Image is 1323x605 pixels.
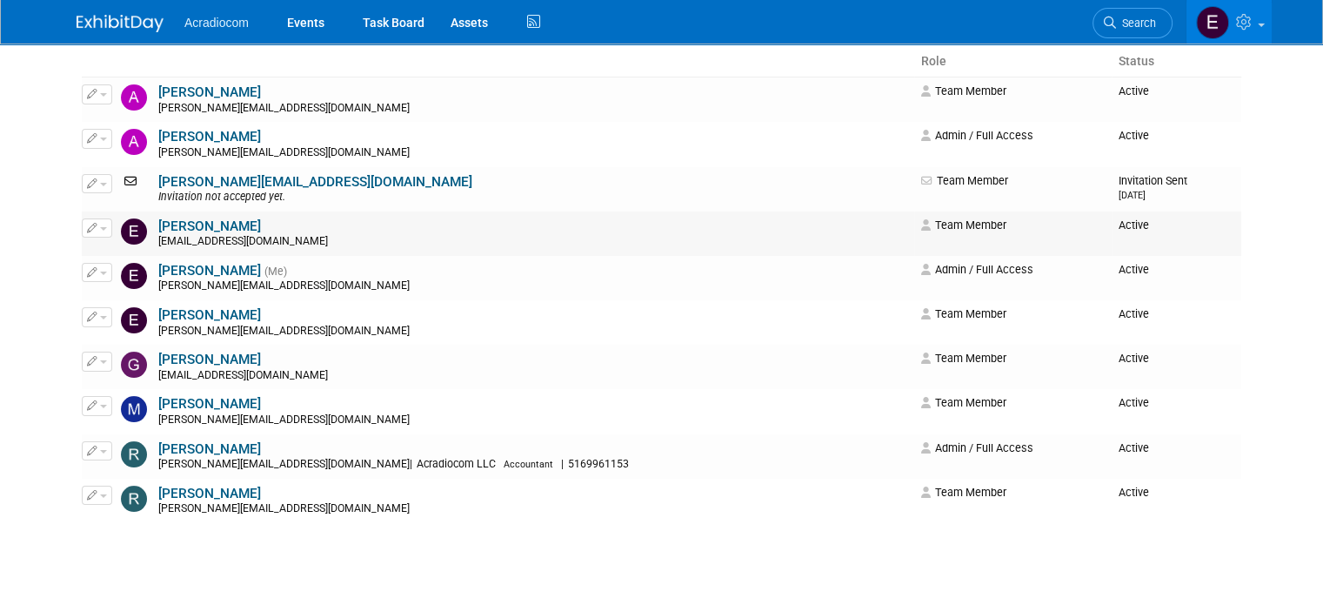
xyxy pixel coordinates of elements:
span: Active [1119,263,1149,276]
span: Team Member [921,307,1006,320]
img: Amanda Nazarko [121,84,147,111]
div: [PERSON_NAME][EMAIL_ADDRESS][DOMAIN_NAME] [158,102,910,116]
a: [PERSON_NAME] [158,218,261,234]
span: Team Member [921,218,1006,232]
a: [PERSON_NAME] [158,396,261,412]
div: [PERSON_NAME][EMAIL_ADDRESS][DOMAIN_NAME] [158,502,910,516]
img: Ronald Tralle [121,441,147,467]
div: [PERSON_NAME][EMAIL_ADDRESS][DOMAIN_NAME] [158,413,910,427]
span: Team Member [921,174,1008,187]
span: Active [1119,441,1149,454]
a: [PERSON_NAME] [158,84,261,100]
a: [PERSON_NAME] [158,441,261,457]
span: | [561,458,564,470]
span: Active [1119,352,1149,365]
img: Elizabeth Martinez [1196,6,1229,39]
span: Acradiocom LLC [412,458,501,470]
span: Active [1119,396,1149,409]
span: Search [1116,17,1156,30]
a: [PERSON_NAME] [158,263,261,279]
a: Search [1092,8,1173,38]
img: Edwin Ospina [121,218,147,245]
img: Gabriela Martinez [121,352,147,378]
span: Team Member [921,396,1006,409]
div: [PERSON_NAME][EMAIL_ADDRESS][DOMAIN_NAME] [158,325,910,339]
span: Admin / Full Access [921,263,1033,276]
div: [PERSON_NAME][EMAIL_ADDRESS][DOMAIN_NAME] [158,146,910,160]
span: Accountant [504,459,553,470]
img: ExhibitDay [77,15,164,32]
img: Eric Healy [121,307,147,333]
span: Team Member [921,352,1006,365]
a: [PERSON_NAME] [158,307,261,323]
a: [PERSON_NAME] [158,486,261,501]
span: Team Member [921,84,1006,97]
span: Active [1119,218,1149,232]
span: Admin / Full Access [921,129,1033,142]
a: [PERSON_NAME][EMAIL_ADDRESS][DOMAIN_NAME] [158,174,472,190]
span: Invitation Sent [1119,174,1187,201]
span: 5169961153 [564,458,634,470]
img: Mike Pascuzzi [121,396,147,422]
div: Invitation not accepted yet. [158,191,910,205]
img: Elizabeth Martinez [121,263,147,289]
div: [EMAIL_ADDRESS][DOMAIN_NAME] [158,235,910,249]
small: [DATE] [1119,190,1146,201]
span: Active [1119,307,1149,320]
span: Active [1119,129,1149,142]
span: Active [1119,84,1149,97]
span: Active [1119,486,1149,499]
span: (Me) [264,266,287,278]
a: [PERSON_NAME] [158,129,261,145]
th: Role [914,47,1112,77]
div: [PERSON_NAME][EMAIL_ADDRESS][DOMAIN_NAME] [158,458,910,472]
span: | [410,458,412,470]
span: Acradiocom [184,16,249,30]
div: [PERSON_NAME][EMAIL_ADDRESS][DOMAIN_NAME] [158,279,910,293]
div: [EMAIL_ADDRESS][DOMAIN_NAME] [158,369,910,383]
img: Anthony Cataldo [121,129,147,155]
img: Ruth Ospna [121,486,147,512]
span: Admin / Full Access [921,441,1033,454]
th: Status [1112,47,1241,77]
span: Team Member [921,486,1006,499]
a: [PERSON_NAME] [158,352,261,367]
